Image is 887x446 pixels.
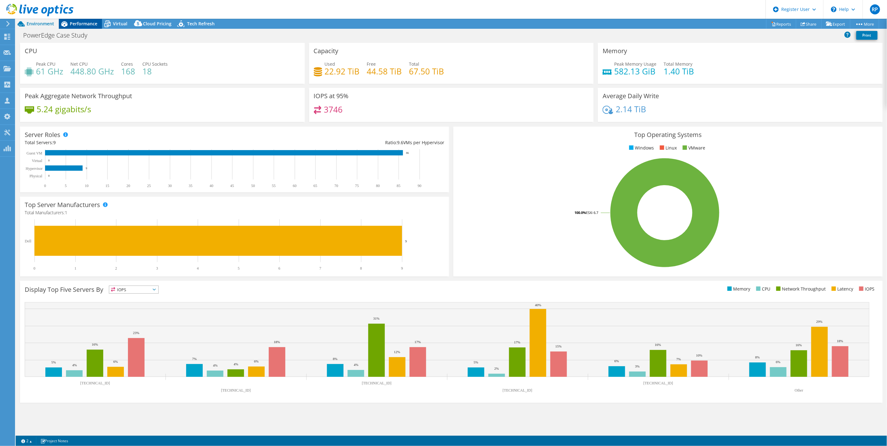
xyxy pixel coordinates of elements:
[376,184,380,188] text: 80
[126,184,130,188] text: 20
[27,151,42,155] text: Guest VM
[133,331,139,335] text: 23%
[85,184,89,188] text: 10
[48,159,50,162] text: 0
[230,184,234,188] text: 45
[74,266,76,271] text: 1
[25,131,60,138] h3: Server Roles
[314,93,349,99] h3: IOPS at 95%
[25,201,100,208] h3: Top Server Manufacturers
[696,353,702,357] text: 10%
[121,61,133,67] span: Cores
[17,437,36,445] a: 2
[726,286,751,292] li: Memory
[293,184,297,188] text: 60
[409,68,444,75] h4: 67.50 TiB
[115,266,117,271] text: 2
[33,266,35,271] text: 0
[394,350,400,354] text: 12%
[25,48,37,54] h3: CPU
[156,266,158,271] text: 3
[221,388,251,393] text: [TECHNICAL_ID]
[655,343,661,347] text: 16%
[25,239,31,243] text: Dell
[213,363,218,367] text: 4%
[603,48,627,54] h3: Memory
[26,166,43,171] text: Hypervisor
[325,61,335,67] span: Used
[776,360,781,364] text: 6%
[850,19,879,29] a: More
[210,184,213,188] text: 40
[113,360,118,363] text: 6%
[409,61,420,67] span: Total
[418,184,421,188] text: 90
[535,303,541,307] text: 40%
[755,355,760,359] text: 8%
[362,381,392,385] text: [TECHNICAL_ID]
[795,388,803,393] text: Other
[25,139,235,146] div: Total Servers:
[494,367,499,370] text: 2%
[796,343,802,347] text: 16%
[121,68,135,75] h4: 168
[105,184,109,188] text: 15
[837,339,843,343] text: 18%
[354,363,359,367] text: 4%
[635,364,640,368] text: 3%
[373,317,380,320] text: 31%
[555,344,562,348] text: 15%
[36,437,73,445] a: Project Notes
[48,174,50,177] text: 0
[197,266,199,271] text: 4
[51,360,56,364] text: 5%
[325,68,360,75] h4: 22.92 TiB
[616,106,646,113] h4: 2.14 TiB
[775,286,826,292] li: Network Throughput
[143,21,171,27] span: Cloud Pricing
[586,210,598,215] tspan: ESXi 6.7
[405,239,407,243] text: 9
[72,363,77,367] text: 4%
[192,357,197,361] text: 7%
[367,68,402,75] h4: 44.58 TiB
[36,61,55,67] span: Peak CPU
[397,184,400,188] text: 85
[664,68,694,75] h4: 1.40 TiB
[70,21,97,27] span: Performance
[574,210,586,215] tspan: 100.0%
[80,381,110,385] text: [TECHNICAL_ID]
[25,209,444,216] h4: Total Manufacturers:
[415,340,421,344] text: 17%
[334,184,338,188] text: 70
[20,32,97,39] h1: PowerEdge Case Study
[29,174,42,178] text: Physical
[355,184,359,188] text: 75
[314,48,339,54] h3: Capacity
[658,144,677,151] li: Linux
[235,139,445,146] div: Ratio: VMs per Hypervisor
[142,68,168,75] h4: 18
[614,359,619,363] text: 6%
[189,184,192,188] text: 35
[272,184,276,188] text: 55
[65,210,67,215] span: 1
[644,381,673,385] text: [TECHNICAL_ID]
[821,19,850,29] a: Export
[324,106,343,113] h4: 3746
[70,61,88,67] span: Net CPU
[458,131,878,138] h3: Top Operating Systems
[676,357,681,361] text: 7%
[70,68,114,75] h4: 448.80 GHz
[870,4,880,14] span: RP
[514,340,520,344] text: 17%
[234,362,238,366] text: 4%
[32,159,43,163] text: Virtual
[142,61,168,67] span: CPU Sockets
[187,21,215,27] span: Tech Refresh
[397,139,403,145] span: 9.6
[367,61,376,67] span: Free
[27,21,54,27] span: Environment
[274,340,280,344] text: 18%
[614,61,656,67] span: Peak Memory Usage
